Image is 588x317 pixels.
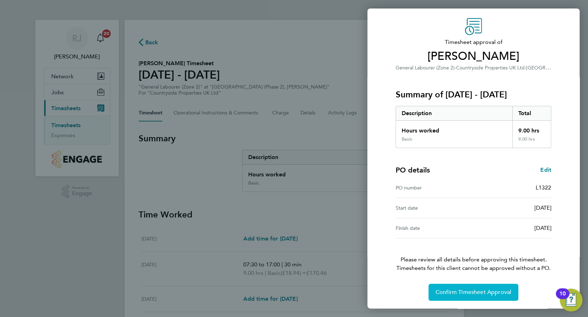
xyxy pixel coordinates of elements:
[473,224,551,232] div: [DATE]
[455,65,456,71] span: ·
[396,106,512,120] div: Description
[396,224,473,232] div: Finish date
[512,136,551,148] div: 9.00 hrs
[396,65,455,71] span: General Labourer (Zone 2)
[512,106,551,120] div: Total
[560,289,582,311] button: Open Resource Center, 10 new notifications
[396,49,551,63] span: [PERSON_NAME]
[396,121,512,136] div: Hours worked
[387,238,560,272] p: Please review all details before approving this timesheet.
[473,204,551,212] div: [DATE]
[396,165,430,175] h4: PO details
[456,65,525,71] span: Countryside Properties UK Ltd
[512,121,551,136] div: 9.00 hrs
[525,65,526,71] span: ·
[387,264,560,272] span: Timesheets for this client cannot be approved without a PO.
[396,89,551,100] h3: Summary of [DATE] - [DATE]
[396,204,473,212] div: Start date
[402,136,412,142] div: Basic
[559,294,566,303] div: 10
[396,106,551,148] div: Summary of 25 - 31 Aug 2025
[436,289,511,296] span: Confirm Timesheet Approval
[540,166,551,173] span: Edit
[536,184,551,191] span: L1322
[429,284,518,301] button: Confirm Timesheet Approval
[540,166,551,174] a: Edit
[396,38,551,46] span: Timesheet approval of
[396,183,473,192] div: PO number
